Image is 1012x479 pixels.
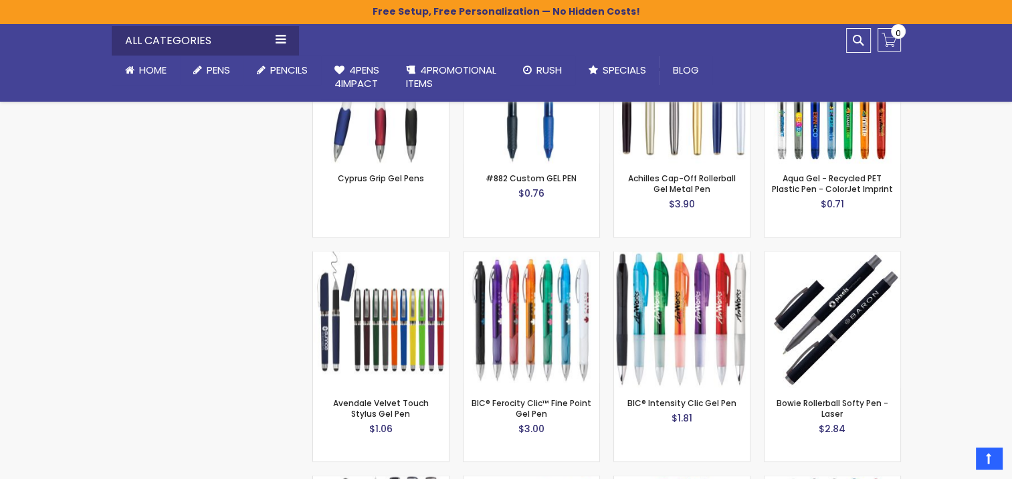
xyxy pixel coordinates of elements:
[669,197,695,211] span: $3.90
[628,173,736,195] a: Achilles Cap-Off Rollerball Gel Metal Pen
[614,252,750,387] img: BIC® Intensity Clic Gel Pen
[464,256,599,383] img: BIC® Ferocity Clic™ Fine Point Gel Pen
[603,63,646,77] span: Specials
[536,63,562,77] span: Rush
[321,56,393,99] a: 4Pens4impact
[369,421,393,435] span: $1.06
[673,63,699,77] span: Blog
[180,56,243,85] a: Pens
[765,252,900,387] img: Bowie Rollerball Softy Pen - Laser
[464,251,599,262] a: BIC® Ferocity Clic™ Fine Point Gel Pen
[313,252,449,387] img: Avendale Velvet Touch Stylus Gel Pen
[896,27,901,39] span: 0
[472,397,591,419] a: BIC® Ferocity Clic™ Fine Point Gel Pen
[393,56,510,99] a: 4PROMOTIONALITEMS
[243,56,321,85] a: Pencils
[772,173,893,195] a: Aqua Gel - Recycled PET Plastic Pen - ColorJet Imprint
[672,411,692,424] span: $1.81
[486,173,577,184] a: #882 Custom GEL PEN
[510,56,575,85] a: Rush
[777,397,888,419] a: Bowie Rollerball Softy Pen - Laser
[614,251,750,262] a: BIC® Intensity Clic Gel Pen
[819,421,845,435] span: $2.84
[334,63,379,90] span: 4Pens 4impact
[333,397,429,419] a: Avendale Velvet Touch Stylus Gel Pen
[902,443,1012,479] iframe: Google Customer Reviews
[821,197,844,211] span: $0.71
[878,28,901,52] a: 0
[518,187,544,200] span: $0.76
[338,173,424,184] a: Cyprus Grip Gel Pens
[112,56,180,85] a: Home
[270,63,308,77] span: Pencils
[207,63,230,77] span: Pens
[575,56,660,85] a: Specials
[627,397,736,408] a: BIC® Intensity Clic Gel Pen
[660,56,712,85] a: Blog
[112,26,299,56] div: All Categories
[139,63,167,77] span: Home
[518,421,544,435] span: $3.00
[406,63,496,90] span: 4PROMOTIONAL ITEMS
[313,251,449,262] a: Avendale Velvet Touch Stylus Gel Pen
[765,251,900,262] a: Bowie Rollerball Softy Pen - Laser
